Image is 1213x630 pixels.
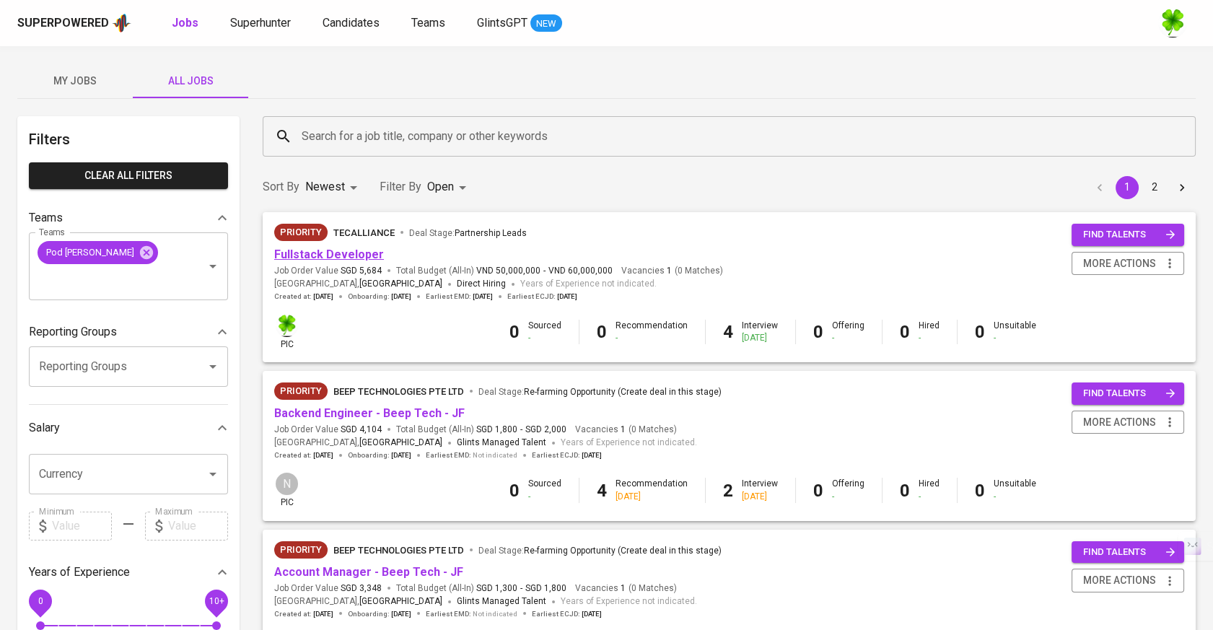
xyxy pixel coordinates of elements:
[975,481,985,501] b: 0
[1143,176,1166,199] button: Go to page 2
[509,322,520,342] b: 0
[17,15,109,32] div: Superpowered
[274,224,328,241] div: New Job received from Demand Team
[832,491,864,503] div: -
[274,541,328,559] div: New Job received from Demand Team
[1072,382,1184,405] button: find talents
[813,481,823,501] b: 0
[305,174,362,201] div: Newest
[473,292,493,302] span: [DATE]
[457,437,546,447] span: Glints Managed Talent
[38,241,158,264] div: Pod [PERSON_NAME]
[359,277,442,292] span: [GEOGRAPHIC_DATA]
[411,14,448,32] a: Teams
[1116,176,1139,199] button: page 1
[29,318,228,346] div: Reporting Groups
[168,512,228,541] input: Value
[230,14,294,32] a: Superhunter
[832,332,864,344] div: -
[532,609,602,619] span: Earliest ECJD :
[919,491,940,503] div: -
[473,609,517,619] span: Not indicated
[17,12,131,34] a: Superpoweredapp logo
[457,596,546,606] span: Glints Managed Talent
[900,322,910,342] b: 0
[274,424,382,436] span: Job Order Value
[274,450,333,460] span: Created at :
[38,245,143,259] span: Pod [PERSON_NAME]
[742,320,778,344] div: Interview
[1083,544,1175,561] span: find talents
[396,424,566,436] span: Total Budget (All-In)
[477,14,562,32] a: GlintsGPT NEW
[313,292,333,302] span: [DATE]
[203,356,223,377] button: Open
[29,209,63,227] p: Teams
[172,16,198,30] b: Jobs
[323,14,382,32] a: Candidates
[1072,569,1184,592] button: more actions
[994,332,1036,344] div: -
[525,582,566,595] span: SGD 1,800
[525,424,566,436] span: SGD 2,000
[305,178,345,196] p: Newest
[994,491,1036,503] div: -
[409,228,527,238] span: Deal Stage :
[29,162,228,189] button: Clear All filters
[112,12,131,34] img: app logo
[359,436,442,450] span: [GEOGRAPHIC_DATA]
[520,277,657,292] span: Years of Experience not indicated.
[476,424,517,436] span: SGD 1,800
[274,595,442,609] span: [GEOGRAPHIC_DATA] ,
[209,595,224,605] span: 10+
[1170,176,1194,199] button: Go to next page
[597,481,607,501] b: 4
[348,292,411,302] span: Onboarding :
[333,545,464,556] span: Beep Technologies Pte Ltd
[524,546,722,556] span: Re-farming Opportunity (Create deal in this stage)
[172,14,201,32] a: Jobs
[509,481,520,501] b: 0
[276,315,298,337] img: f9493b8c-82b8-4f41-8722-f5d69bb1b761.jpg
[426,609,517,619] span: Earliest EMD :
[528,478,561,502] div: Sourced
[1072,252,1184,276] button: more actions
[1083,227,1175,243] span: find talents
[274,582,382,595] span: Job Order Value
[1083,572,1156,590] span: more actions
[141,72,240,90] span: All Jobs
[561,595,697,609] span: Years of Experience not indicated.
[813,322,823,342] b: 0
[391,450,411,460] span: [DATE]
[29,204,228,232] div: Teams
[528,332,561,344] div: -
[341,265,382,277] span: SGD 5,684
[313,609,333,619] span: [DATE]
[203,464,223,484] button: Open
[1083,414,1156,432] span: more actions
[723,481,733,501] b: 2
[38,595,43,605] span: 0
[391,609,411,619] span: [DATE]
[426,292,493,302] span: Earliest EMD :
[1072,224,1184,246] button: find talents
[29,414,228,442] div: Salary
[476,265,540,277] span: VND 50,000,000
[348,609,411,619] span: Onboarding :
[1072,411,1184,434] button: more actions
[575,582,677,595] span: Vacancies ( 0 Matches )
[543,265,546,277] span: -
[477,16,527,30] span: GlintsGPT
[561,436,697,450] span: Years of Experience not indicated.
[473,450,517,460] span: Not indicated
[457,279,506,289] span: Direct Hiring
[476,582,517,595] span: SGD 1,300
[427,180,454,193] span: Open
[274,265,382,277] span: Job Order Value
[616,491,688,503] div: [DATE]
[274,292,333,302] span: Created at :
[274,609,333,619] span: Created at :
[665,265,672,277] span: 1
[274,277,442,292] span: [GEOGRAPHIC_DATA] ,
[29,564,130,581] p: Years of Experience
